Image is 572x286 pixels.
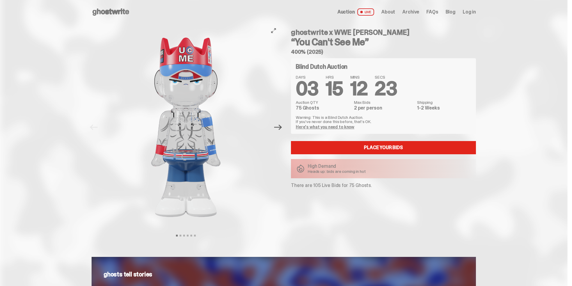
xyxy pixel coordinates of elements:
[326,75,343,79] span: HRS
[103,24,268,230] img: John_Cena_Hero_1.png
[183,235,185,236] button: View slide 3
[291,141,476,154] a: Place your Bids
[375,76,397,101] span: 23
[291,49,476,55] h5: 400% (2025)
[446,10,455,14] a: Blog
[194,235,196,236] button: View slide 6
[354,106,413,110] dd: 2 per person
[308,169,366,173] p: Heads up: bids are coming in hot
[271,121,285,134] button: Next
[176,235,178,236] button: View slide 1
[190,235,192,236] button: View slide 5
[180,235,181,236] button: View slide 2
[296,64,347,70] h4: Blind Dutch Auction
[417,106,471,110] dd: 1-2 Weeks
[291,29,476,36] h4: ghostwrite x WWE [PERSON_NAME]
[463,10,476,14] a: Log in
[104,271,464,277] p: ghosts tell stories
[350,75,368,79] span: MINS
[296,100,350,104] dt: Auction QTY
[187,235,189,236] button: View slide 4
[326,76,343,101] span: 15
[337,10,355,14] span: Auction
[291,37,476,47] h3: “You Can't See Me”
[402,10,419,14] a: Archive
[357,8,374,16] span: LIVE
[296,115,471,124] p: Warning: This is a Blind Dutch Auction. If you’ve never done this before, that’s OK.
[354,100,413,104] dt: Max Bids
[296,124,354,130] a: Here's what you need to know
[350,76,368,101] span: 12
[337,8,374,16] a: Auction LIVE
[417,100,471,104] dt: Shipping
[296,76,319,101] span: 03
[381,10,395,14] a: About
[426,10,438,14] a: FAQs
[308,164,366,169] p: High Demand
[375,75,397,79] span: SECS
[296,75,319,79] span: DAYS
[296,106,350,110] dd: 75 Ghosts
[291,183,476,188] p: There are 105 Live Bids for 75 Ghosts.
[270,27,277,34] button: View full-screen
